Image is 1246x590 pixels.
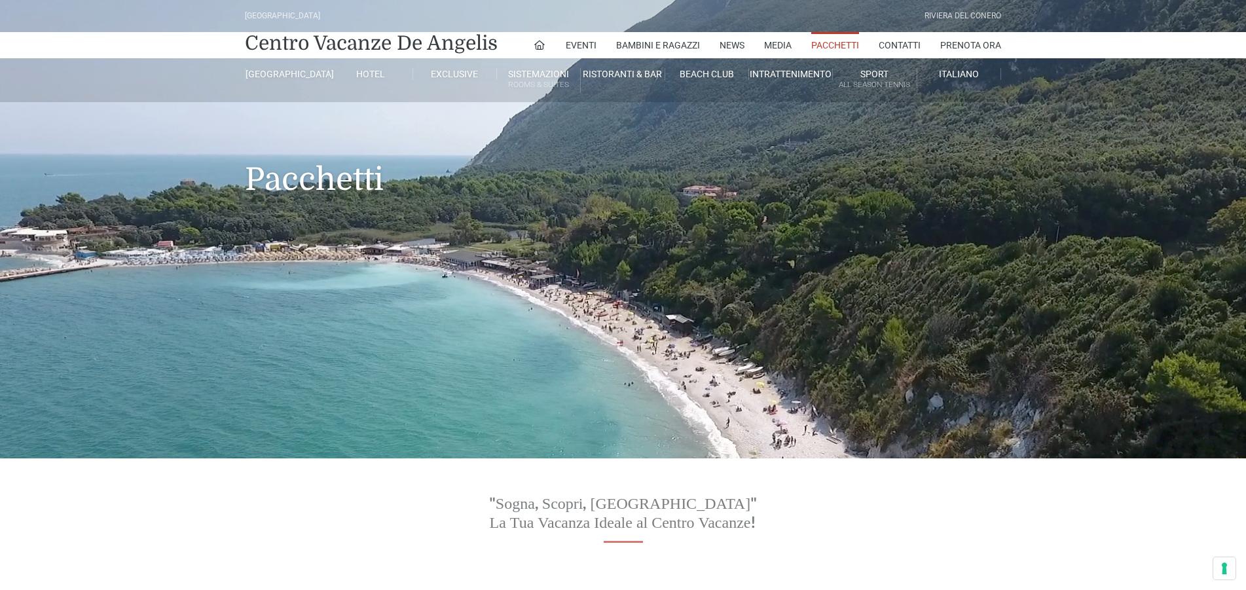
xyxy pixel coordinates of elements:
[940,32,1001,58] a: Prenota Ora
[749,68,833,80] a: Intrattenimento
[439,495,807,533] h3: "Sogna, Scopri, [GEOGRAPHIC_DATA]" La Tua Vacanza Ideale al Centro Vacanze!
[925,10,1001,22] div: Riviera Del Conero
[833,68,917,92] a: SportAll Season Tennis
[413,68,497,80] a: Exclusive
[665,68,749,80] a: Beach Club
[245,30,498,56] a: Centro Vacanze De Angelis
[245,10,320,22] div: [GEOGRAPHIC_DATA]
[811,32,859,58] a: Pacchetti
[497,79,580,91] small: Rooms & Suites
[939,69,979,79] span: Italiano
[581,68,665,80] a: Ristoranti & Bar
[917,68,1001,80] a: Italiano
[329,68,412,80] a: Hotel
[764,32,792,58] a: Media
[879,32,921,58] a: Contatti
[245,68,329,80] a: [GEOGRAPHIC_DATA]
[566,32,596,58] a: Eventi
[720,32,744,58] a: News
[833,79,916,91] small: All Season Tennis
[497,68,581,92] a: SistemazioniRooms & Suites
[1213,557,1236,580] button: Le tue preferenze relative al consenso per le tecnologie di tracciamento
[245,102,1001,217] h1: Pacchetti
[616,32,700,58] a: Bambini e Ragazzi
